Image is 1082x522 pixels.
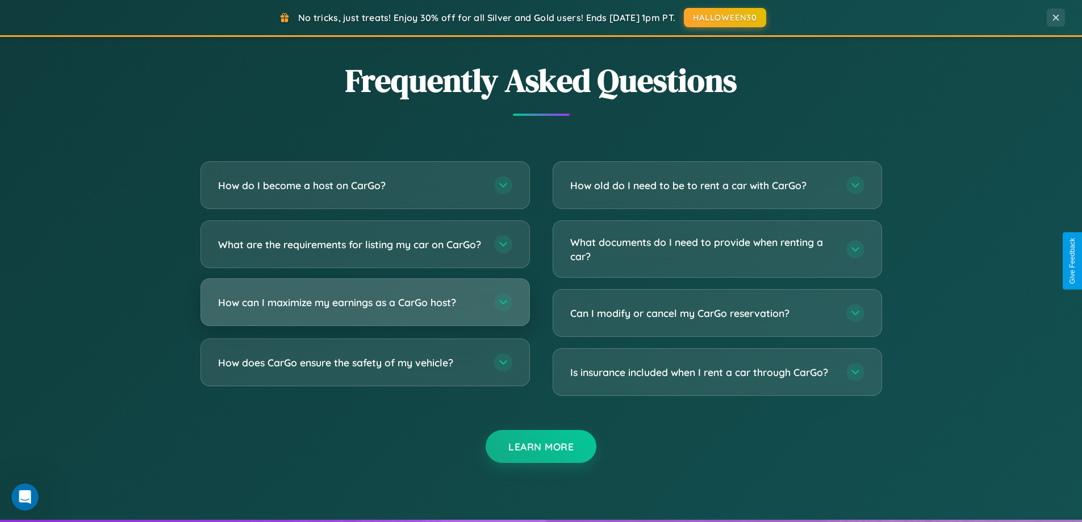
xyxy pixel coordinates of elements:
[570,306,835,320] h3: Can I modify or cancel my CarGo reservation?
[218,356,483,370] h3: How does CarGo ensure the safety of my vehicle?
[218,295,483,310] h3: How can I maximize my earnings as a CarGo host?
[570,178,835,193] h3: How old do I need to be to rent a car with CarGo?
[11,483,39,511] iframe: Intercom live chat
[218,178,483,193] h3: How do I become a host on CarGo?
[486,430,596,463] button: Learn More
[570,365,835,379] h3: Is insurance included when I rent a car through CarGo?
[1068,238,1076,284] div: Give Feedback
[570,235,835,263] h3: What documents do I need to provide when renting a car?
[298,12,675,23] span: No tricks, just treats! Enjoy 30% off for all Silver and Gold users! Ends [DATE] 1pm PT.
[684,8,766,27] button: HALLOWEEN30
[200,59,882,102] h2: Frequently Asked Questions
[218,237,483,252] h3: What are the requirements for listing my car on CarGo?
